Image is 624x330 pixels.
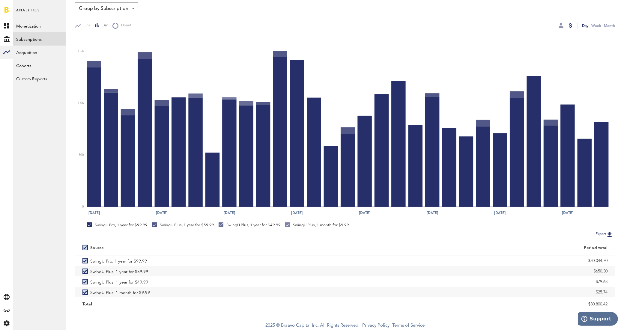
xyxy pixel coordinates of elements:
span: SwingU Pro, 1 year for $99.99 [90,255,147,266]
text: 1.5K [78,50,84,53]
div: $30,800.42 [353,300,608,309]
a: Terms of Service [392,323,425,328]
div: Week [591,22,601,29]
div: $30,044.70 [353,256,608,265]
span: SwingU Plus, 1 year for $49.99 [90,276,148,287]
text: 500 [79,153,84,156]
a: Cohorts [13,59,66,72]
div: Source [90,245,104,251]
div: $650.30 [353,267,608,276]
span: Bar [100,23,108,28]
div: $25.74 [353,288,608,297]
a: Subscriptions [13,32,66,46]
span: SwingU Plus, 1 year for $59.99 [90,266,148,276]
a: Monetization [13,19,66,32]
text: [DATE] [359,210,371,216]
text: [DATE] [494,210,506,216]
text: [DATE] [562,210,574,216]
div: SwingU Pro, 1 year for $99.99 [87,222,148,228]
div: Total [82,300,338,309]
div: $79.68 [353,277,608,286]
a: Privacy Policy [362,323,390,328]
div: Month [604,22,615,29]
text: [DATE] [88,210,100,216]
span: Line [81,23,91,28]
div: SwingU Plus, 1 year for $49.99 [219,222,281,228]
img: Export [606,230,613,238]
span: Group by Subscription [79,4,128,14]
text: [DATE] [427,210,438,216]
div: SwingU Plus, 1 month for $9.99 [285,222,349,228]
span: Analytics [16,7,40,19]
text: 1.0K [78,102,84,105]
a: Acquisition [13,46,66,59]
text: [DATE] [224,210,235,216]
div: Day [582,22,588,29]
span: SwingU Plus, 1 month for $9.99 [90,287,150,297]
iframe: Opens a widget where you can find more information [578,312,618,327]
text: 0 [82,206,84,209]
text: [DATE] [156,210,167,216]
div: Period total [353,245,608,251]
button: Export [594,230,615,238]
div: SwingU Plus, 1 year for $59.99 [152,222,214,228]
text: [DATE] [291,210,303,216]
a: Custom Reports [13,72,66,85]
span: Donut [118,23,131,28]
